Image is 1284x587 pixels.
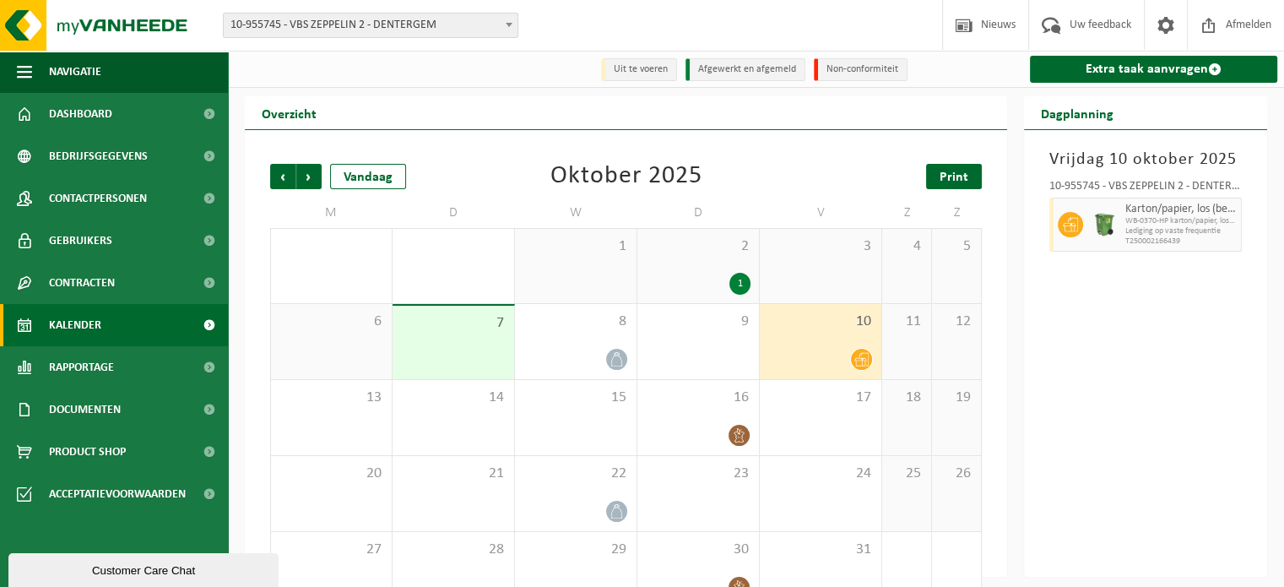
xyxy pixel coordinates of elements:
h2: Dagplanning [1024,96,1130,129]
div: 1 [729,273,750,295]
span: 2 [646,237,750,256]
span: 22 [523,465,628,483]
span: Navigatie [49,51,101,93]
span: T250002166439 [1125,236,1237,247]
span: 5 [940,237,972,256]
h3: Vrijdag 10 oktober 2025 [1049,147,1242,172]
span: Lediging op vaste frequentie [1125,226,1237,236]
span: 19 [940,389,972,407]
span: Karton/papier, los (bedrijven) [1125,203,1237,216]
td: D [393,198,515,228]
span: Bedrijfsgegevens [49,135,148,177]
span: 23 [646,465,750,483]
div: Vandaag [330,164,406,189]
span: Documenten [49,389,121,431]
span: 16 [646,389,750,407]
span: 17 [768,389,873,407]
span: Volgende [296,164,322,189]
li: Afgewerkt en afgemeld [685,58,805,81]
span: Vorige [270,164,295,189]
span: 18 [891,389,923,407]
span: Product Shop [49,431,126,473]
span: 8 [523,313,628,331]
span: 10-955745 - VBS ZEPPELIN 2 - DENTERGEM [224,14,517,37]
span: 7 [401,314,506,333]
td: W [515,198,637,228]
span: 6 [279,313,383,331]
span: 9 [646,313,750,331]
td: D [637,198,760,228]
td: Z [932,198,982,228]
div: 10-955745 - VBS ZEPPELIN 2 - DENTERGEM [1049,181,1242,198]
span: 30 [646,541,750,559]
span: Contactpersonen [49,177,147,220]
td: V [760,198,882,228]
span: 15 [523,389,628,407]
span: Gebruikers [49,220,112,262]
span: Contracten [49,262,115,304]
span: Acceptatievoorwaarden [49,473,186,515]
span: 26 [940,465,972,483]
span: 25 [891,465,923,483]
span: 10-955745 - VBS ZEPPELIN 2 - DENTERGEM [223,13,518,38]
span: 12 [940,313,972,331]
span: 14 [401,389,506,407]
span: 31 [768,541,873,559]
span: 20 [279,465,383,483]
span: 28 [401,541,506,559]
img: WB-0370-HPE-GN-50 [1092,212,1117,237]
span: Kalender [49,304,101,346]
li: Non-conformiteit [814,58,907,81]
span: Rapportage [49,346,114,389]
span: 4 [891,237,923,256]
span: 10 [768,313,873,331]
span: 24 [768,465,873,483]
span: WB-0370-HP karton/papier, los (bedrijven) [1125,216,1237,226]
div: Oktober 2025 [550,164,702,189]
span: 27 [279,541,383,559]
span: Print [940,171,968,184]
span: 3 [768,237,873,256]
h2: Overzicht [245,96,333,129]
span: 21 [401,465,506,483]
td: Z [882,198,932,228]
a: Print [926,164,982,189]
iframe: chat widget [8,550,282,587]
span: 13 [279,389,383,407]
span: 11 [891,313,923,331]
span: 29 [523,541,628,559]
a: Extra taak aanvragen [1030,56,1277,83]
span: Dashboard [49,93,112,135]
li: Uit te voeren [601,58,677,81]
span: 1 [523,237,628,256]
td: M [270,198,393,228]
